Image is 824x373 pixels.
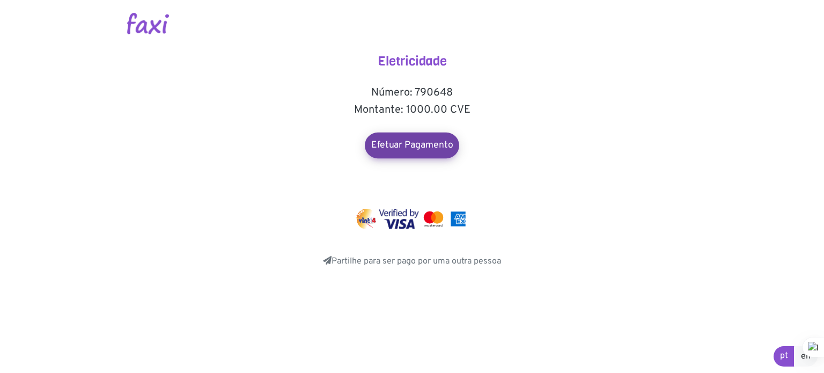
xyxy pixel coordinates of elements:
[448,209,468,229] img: mastercard
[305,86,519,99] h5: Número: 790648
[421,209,446,229] img: mastercard
[365,133,459,158] a: Efetuar Pagamento
[379,209,419,229] img: visa
[305,104,519,116] h5: Montante: 1000.00 CVE
[356,209,377,229] img: vinti4
[305,54,519,69] h4: Eletricidade
[774,346,794,367] a: pt
[794,346,818,367] a: en
[323,256,501,267] a: Partilhe para ser pago por uma outra pessoa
